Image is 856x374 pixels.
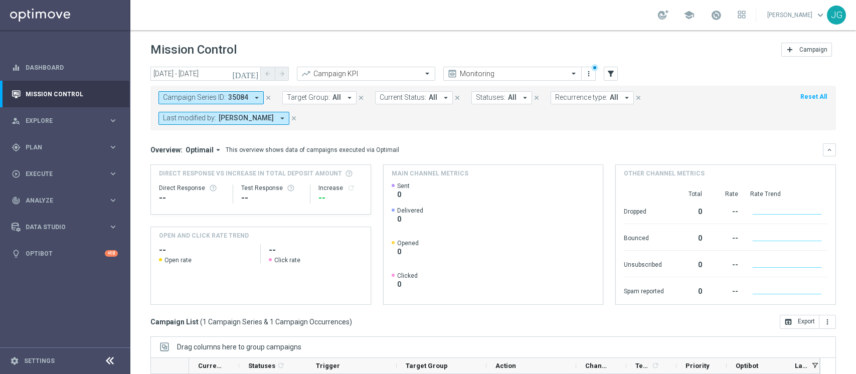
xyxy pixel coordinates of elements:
[584,68,594,80] button: more_vert
[624,203,664,219] div: Dropped
[278,114,287,123] i: arrow_drop_down
[635,362,650,369] span: Templates
[289,113,298,124] button: close
[105,250,118,257] div: +10
[521,93,530,102] i: arrow_drop_down
[591,64,598,71] div: There are unsaved changes
[287,93,330,102] span: Target Group:
[827,6,846,25] div: JG
[11,170,118,178] button: play_circle_outline Execute keyboard_arrow_right
[301,69,311,79] i: trending_up
[750,190,827,198] div: Rate Trend
[12,169,108,178] div: Execute
[347,184,355,192] button: refresh
[226,145,399,154] div: This overview shows data of campaigns executed via Optimail
[624,256,664,272] div: Unsubscribed
[12,54,118,81] div: Dashboard
[158,112,289,125] button: Last modified by: [PERSON_NAME] arrow_drop_down
[11,223,118,231] button: Data Studio keyboard_arrow_right
[297,67,435,81] ng-select: Campaign KPI
[676,282,702,298] div: 0
[714,190,738,198] div: Rate
[150,145,183,154] h3: Overview:
[277,361,285,369] i: refresh
[108,196,118,205] i: keyboard_arrow_right
[150,67,261,81] input: Select date range
[786,46,794,54] i: add
[714,256,738,272] div: --
[11,197,118,205] div: track_changes Analyze keyboard_arrow_right
[332,93,341,102] span: All
[795,362,808,369] span: Last Modified By
[282,91,357,104] button: Target Group: All arrow_drop_down
[248,362,275,369] span: Statuses
[447,69,457,79] i: preview
[26,81,118,107] a: Mission Control
[686,362,710,369] span: Priority
[508,93,517,102] span: All
[150,43,237,57] h1: Mission Control
[186,145,214,154] span: Optimail
[443,67,582,81] ng-select: Monitoring
[380,93,426,102] span: Current Status:
[555,93,607,102] span: Recurrence type:
[241,184,302,192] div: Test Response
[610,93,618,102] span: All
[533,94,540,101] i: close
[274,256,300,264] span: Click rate
[198,362,222,369] span: Current Status
[676,190,702,198] div: Total
[397,239,419,247] span: Opened
[12,116,21,125] i: person_search
[11,64,118,72] button: equalizer Dashboard
[108,142,118,152] i: keyboard_arrow_right
[214,145,223,154] i: arrow_drop_down
[397,272,418,280] span: Clicked
[815,10,826,21] span: keyboard_arrow_down
[714,282,738,298] div: --
[108,116,118,125] i: keyboard_arrow_right
[26,144,108,150] span: Plan
[635,94,642,101] i: close
[264,70,271,77] i: arrow_back
[177,343,301,351] div: Row Groups
[12,169,21,178] i: play_circle_outline
[11,143,118,151] button: gps_fixed Plan keyboard_arrow_right
[585,362,609,369] span: Channel
[429,93,437,102] span: All
[26,118,108,124] span: Explore
[12,240,118,267] div: Optibot
[26,198,108,204] span: Analyze
[11,90,118,98] div: Mission Control
[799,91,828,102] button: Reset All
[819,315,836,329] button: more_vert
[358,94,365,101] i: close
[766,8,827,23] a: [PERSON_NAME]keyboard_arrow_down
[163,93,226,102] span: Campaign Series ID:
[12,143,108,152] div: Plan
[823,143,836,156] button: keyboard_arrow_down
[532,92,541,103] button: close
[781,43,832,57] button: add Campaign
[397,190,410,199] span: 0
[12,143,21,152] i: gps_fixed
[275,67,289,81] button: arrow_forward
[159,231,249,240] h4: OPEN AND CLICK RATE TREND
[622,93,631,102] i: arrow_drop_down
[241,192,302,204] div: --
[634,92,643,103] button: close
[392,169,468,178] h4: Main channel metrics
[12,81,118,107] div: Mission Control
[471,91,532,104] button: Statuses: All arrow_drop_down
[397,280,418,289] span: 0
[269,244,362,256] h2: --
[275,360,285,371] span: Calculate column
[784,318,792,326] i: open_in_browser
[12,196,21,205] i: track_changes
[159,169,342,178] span: Direct Response VS Increase In Total Deposit Amount
[265,94,272,101] i: close
[159,184,225,192] div: Direct Response
[316,362,340,369] span: Trigger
